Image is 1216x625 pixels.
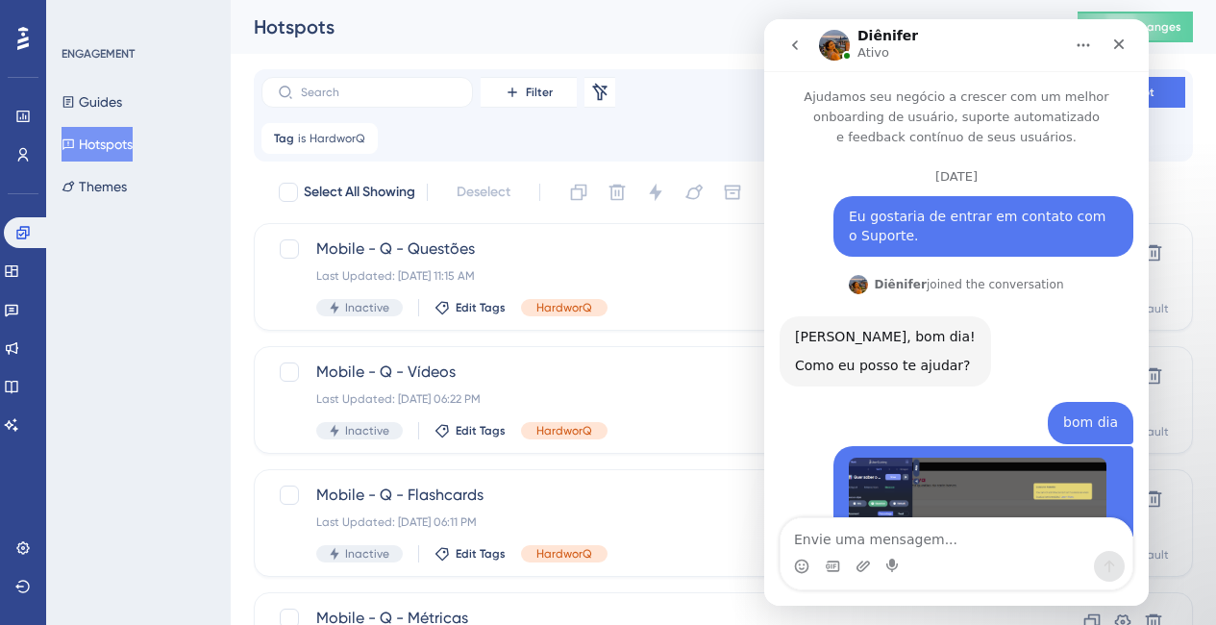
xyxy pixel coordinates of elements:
iframe: Intercom live chat [764,19,1149,606]
button: Edit Tags [434,546,506,562]
span: is [298,131,306,146]
span: Mobile - Q - Flashcards [316,484,977,507]
input: Search [301,86,457,99]
div: Hotspots [254,13,1030,40]
span: HardworQ [310,131,365,146]
div: Yuri diz… [15,427,369,617]
button: Carregar anexo [91,539,107,555]
textarea: Envie uma mensagem... [16,499,368,532]
span: Inactive [345,423,389,438]
span: Mobile - Q - Vídeos [316,361,977,384]
button: Publish Changes [1078,12,1193,42]
button: Hotspots [62,127,133,162]
button: Edit Tags [434,300,506,315]
span: Tag [274,131,294,146]
button: Themes [62,169,127,204]
span: Edit Tags [456,423,506,438]
div: Last Updated: [DATE] 11:15 AM [316,268,977,284]
div: Last Updated: [DATE] 06:11 PM [316,514,977,530]
button: Start recording [122,539,137,555]
span: HardworQ [536,546,592,562]
button: Seletor de emoji [30,539,45,555]
span: Filter [526,85,553,100]
button: Deselect [439,175,528,210]
div: Last Updated: [DATE] 06:22 PM [316,391,977,407]
button: Enviar mensagem… [330,532,360,562]
span: Edit Tags [456,546,506,562]
div: ENGAGEMENT [62,46,135,62]
button: Seletor de Gif [61,539,76,555]
span: Edit Tags [456,300,506,315]
button: Edit Tags [434,423,506,438]
span: Inactive [345,300,389,315]
span: Select All Showing [304,181,415,204]
span: HardworQ [536,423,592,438]
span: Mobile - Q - Questões [316,237,977,261]
button: Filter [481,77,577,108]
span: Inactive [345,546,389,562]
span: HardworQ [536,300,592,315]
span: Deselect [457,181,510,204]
button: Guides [62,85,122,119]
